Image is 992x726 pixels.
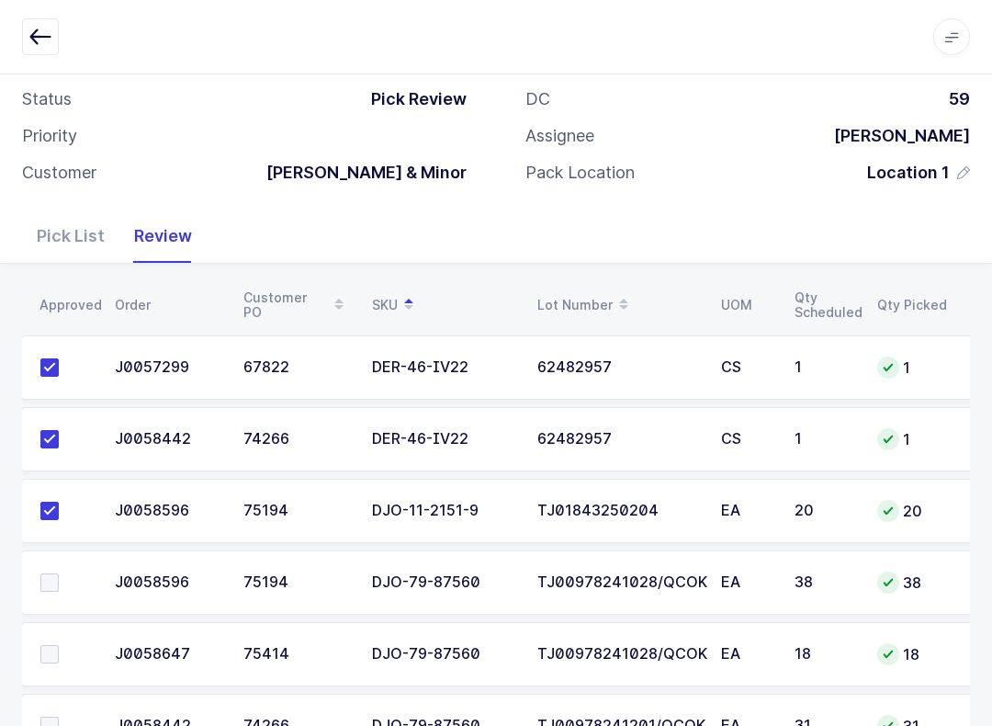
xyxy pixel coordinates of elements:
div: 75194 [243,503,350,519]
div: 62482957 [537,359,699,376]
div: J0057299 [115,359,221,376]
div: CS [721,431,772,448]
div: DC [525,88,550,110]
button: Location 1 [867,162,970,184]
div: Assignee [525,125,594,147]
div: 20 [795,503,855,519]
div: DER-46-IV22 [372,431,515,448]
div: Pack Location [525,162,635,184]
div: Review [119,210,207,263]
div: Priority [22,125,77,147]
div: [PERSON_NAME] & Minor [252,162,467,184]
div: 1 [877,357,947,379]
div: TJ00978241028/QCOK [537,574,699,591]
div: Customer PO [243,289,350,321]
div: Lot Number [537,289,699,321]
div: J0058596 [115,574,221,591]
div: 18 [877,643,947,665]
div: TJ01843250204 [537,503,699,519]
div: Order [115,298,221,312]
div: 1 [877,428,947,450]
div: DJO-79-87560 [372,574,515,591]
div: Status [22,88,72,110]
div: DER-46-IV22 [372,359,515,376]
div: Customer [22,162,96,184]
div: Approved [39,298,93,312]
span: Location 1 [867,162,950,184]
div: DJO-79-87560 [372,646,515,663]
div: Qty Scheduled [795,290,855,320]
div: Pick Review [356,88,467,110]
div: EA [721,646,772,663]
div: J0058647 [115,646,221,663]
div: Qty Picked [877,298,947,312]
div: [PERSON_NAME] [819,125,970,147]
div: EA [721,503,772,519]
div: UOM [721,298,772,312]
span: 59 [949,89,970,108]
div: 67822 [243,359,350,376]
div: J0058596 [115,503,221,519]
div: 1 [795,359,855,376]
div: 62482957 [537,431,699,448]
div: 38 [795,574,855,591]
div: 18 [795,646,855,663]
div: 20 [877,500,947,522]
div: SKU [372,289,515,321]
div: CS [721,359,772,376]
div: Pick List [22,210,119,263]
div: 74266 [243,431,350,448]
div: 1 [795,431,855,448]
div: TJ00978241028/QCOK [537,646,699,663]
div: EA [721,574,772,591]
div: DJO-11-2151-9 [372,503,515,519]
div: 75194 [243,574,350,591]
div: J0058442 [115,431,221,448]
div: 38 [877,572,947,594]
div: 75414 [243,646,350,663]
